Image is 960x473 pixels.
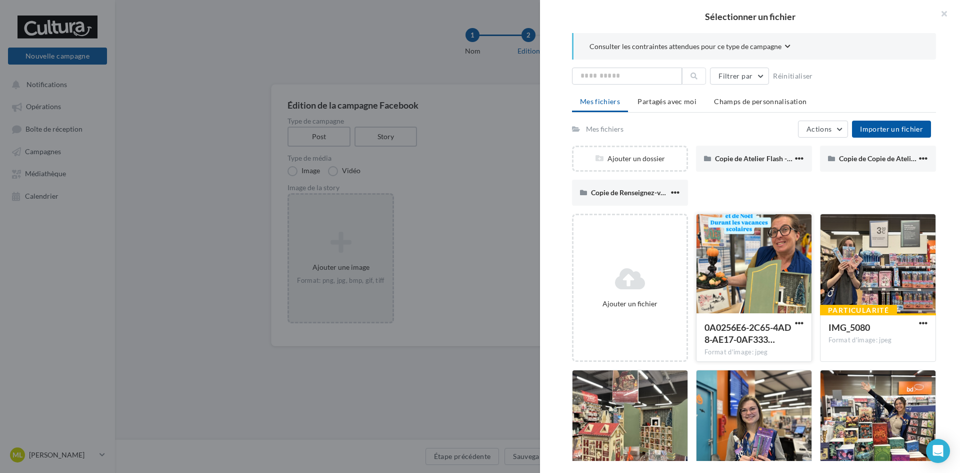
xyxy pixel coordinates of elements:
button: Consulter les contraintes attendues pour ce type de campagne [589,41,790,54]
div: Format d'image: jpeg [828,336,927,345]
div: Particularité [696,461,773,472]
div: Particularité [820,461,897,472]
span: Copie de Renseignez-vous auprès de nos conseillers. [591,188,752,197]
div: Format d'image: jpeg [704,348,803,357]
span: Consulter les contraintes attendues pour ce type de campagne [589,42,781,52]
div: Ajouter un fichier [577,299,682,309]
div: Open Intercom Messenger [926,439,950,463]
span: 0A0256E6-2C65-4AD8-AE17-0AF333AEF9A8 [704,322,791,345]
button: Réinitialiser [769,70,817,82]
div: Ajouter un dossier [573,154,686,164]
span: Partagés avec moi [637,97,696,106]
button: Importer un fichier [852,121,931,138]
h2: Sélectionner un fichier [556,12,944,21]
div: Particularité [820,305,897,316]
button: Actions [798,121,848,138]
span: Actions [806,125,831,133]
span: Importer un fichier [860,125,923,133]
button: Filtrer par [710,68,769,85]
div: Particularité [572,461,649,472]
span: Mes fichiers [580,97,620,106]
span: Copie de Atelier Flash - 30 min [715,154,810,163]
span: IMG_5080 [828,322,870,333]
span: Champs de personnalisation [714,97,806,106]
div: Mes fichiers [586,124,623,134]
